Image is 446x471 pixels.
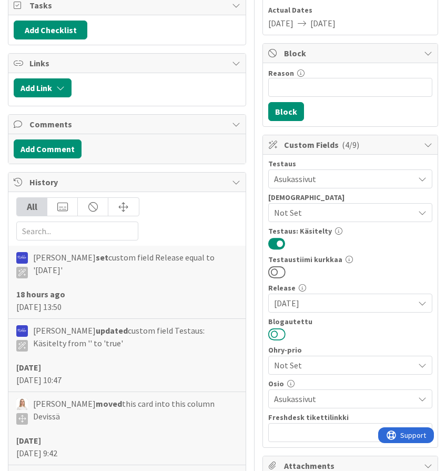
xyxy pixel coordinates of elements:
[268,160,432,167] div: Testaus
[268,414,432,421] div: Freshdesk tikettilinkki
[284,47,419,59] span: Block
[16,434,238,459] div: [DATE] 9:42
[268,318,432,325] div: Blogautettu
[16,362,41,373] b: [DATE]
[274,297,414,309] span: [DATE]
[274,173,414,185] span: Asukassivut
[16,252,28,264] img: RS
[16,435,41,446] b: [DATE]
[16,288,238,313] div: [DATE] 13:50
[29,118,227,131] span: Comments
[268,68,294,78] label: Reason
[274,206,414,219] span: Not Set
[96,325,128,336] b: updated
[16,222,138,240] input: Search...
[284,138,419,151] span: Custom Fields
[268,227,432,235] div: Testaus: Käsitelty
[268,346,432,354] div: Ohry-prio
[33,324,238,352] span: [PERSON_NAME] custom field Testaus: Käsitelty from '' to 'true'
[268,194,432,201] div: [DEMOGRAPHIC_DATA]
[16,289,65,299] b: 18 hours ago
[29,176,227,188] span: History
[274,358,409,373] span: Not Set
[14,139,82,158] button: Add Comment
[96,252,108,263] b: set
[342,139,359,150] span: ( 4/9 )
[268,256,432,263] div: Testaustiimi kurkkaa
[14,21,87,39] button: Add Checklist
[96,398,122,409] b: moved
[16,398,28,410] img: SL
[16,361,238,386] div: [DATE] 10:47
[274,393,414,405] span: Asukassivut
[29,57,227,69] span: Links
[268,17,293,29] span: [DATE]
[268,284,432,292] div: Release
[17,198,47,216] div: All
[33,251,238,278] span: [PERSON_NAME] custom field Release equal to '[DATE]'
[33,397,238,425] span: [PERSON_NAME] this card into this column Devissä
[14,78,72,97] button: Add Link
[310,17,336,29] span: [DATE]
[16,325,28,337] img: RS
[268,5,432,16] span: Actual Dates
[268,380,432,387] div: Osio
[268,102,304,121] button: Block
[22,2,48,14] span: Support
